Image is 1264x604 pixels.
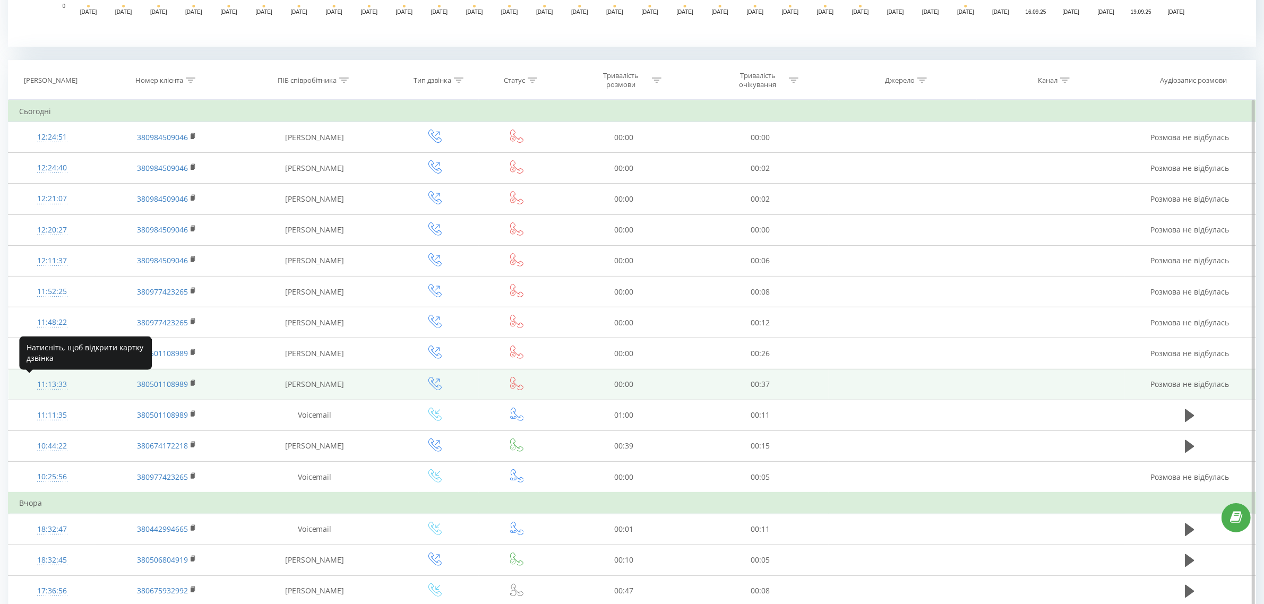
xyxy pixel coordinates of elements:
a: 380506804919 [137,555,188,565]
td: 00:15 [692,430,829,461]
td: 00:00 [555,277,692,307]
td: 00:01 [555,514,692,545]
span: Розмова не відбулась [1150,348,1229,358]
div: 12:11:37 [19,251,85,271]
text: [DATE] [325,10,342,15]
a: 380675932992 [137,585,188,596]
td: 00:00 [555,369,692,400]
td: 00:08 [692,277,829,307]
td: 00:12 [692,307,829,338]
span: Розмова не відбулась [1150,132,1229,142]
td: [PERSON_NAME] [238,214,391,245]
td: Voicemail [238,514,391,545]
a: 380442994665 [137,524,188,534]
td: 00:00 [555,184,692,214]
div: Номер клієнта [135,76,183,85]
td: 00:10 [555,545,692,575]
text: [DATE] [255,10,272,15]
div: Тривалість очікування [729,71,786,89]
div: 12:21:07 [19,188,85,209]
span: Розмова не відбулась [1150,317,1229,327]
text: [DATE] [747,10,764,15]
td: 00:00 [692,122,829,153]
text: [DATE] [361,10,378,15]
text: [DATE] [711,10,728,15]
text: [DATE] [1098,10,1115,15]
td: 00:37 [692,369,829,400]
td: [PERSON_NAME] [238,245,391,276]
text: [DATE] [220,10,237,15]
text: 0 [62,3,65,9]
text: [DATE] [852,10,869,15]
text: [DATE] [922,10,939,15]
td: 00:26 [692,338,829,369]
div: Натисніть, щоб відкрити картку дзвінка [19,336,152,369]
a: 380984509046 [137,132,188,142]
div: 10:25:56 [19,467,85,487]
td: 00:00 [555,214,692,245]
text: [DATE] [80,10,97,15]
text: [DATE] [817,10,834,15]
div: 12:24:40 [19,158,85,178]
text: [DATE] [396,10,413,15]
div: Статус [504,76,525,85]
td: 00:02 [692,184,829,214]
text: [DATE] [536,10,553,15]
div: [PERSON_NAME] [24,76,78,85]
td: [PERSON_NAME] [238,338,391,369]
span: Розмова не відбулась [1150,225,1229,235]
a: 380984509046 [137,255,188,265]
text: [DATE] [887,10,904,15]
div: Тривалість розмови [592,71,649,89]
span: Розмова не відбулась [1150,287,1229,297]
div: 12:24:51 [19,127,85,148]
div: 11:13:33 [19,374,85,395]
td: 00:00 [555,307,692,338]
text: [DATE] [115,10,132,15]
td: [PERSON_NAME] [238,277,391,307]
div: Канал [1038,76,1057,85]
span: Розмова не відбулась [1150,379,1229,389]
td: 00:00 [555,153,692,184]
a: 380984509046 [137,194,188,204]
div: Джерело [885,76,915,85]
text: [DATE] [606,10,623,15]
td: 00:00 [555,462,692,493]
td: Сьогодні [8,101,1256,122]
text: 16.09.25 [1026,10,1046,15]
text: [DATE] [1168,10,1185,15]
text: [DATE] [185,10,202,15]
div: ПІБ співробітника [278,76,337,85]
text: [DATE] [571,10,588,15]
td: [PERSON_NAME] [238,122,391,153]
text: 19.09.25 [1131,10,1151,15]
a: 380984509046 [137,225,188,235]
td: 00:06 [692,245,829,276]
td: 00:00 [555,338,692,369]
td: [PERSON_NAME] [238,184,391,214]
td: [PERSON_NAME] [238,545,391,575]
td: Вчора [8,493,1256,514]
text: [DATE] [782,10,799,15]
td: Voicemail [238,462,391,493]
text: [DATE] [1062,10,1079,15]
div: 17:36:56 [19,581,85,601]
div: 10:44:22 [19,436,85,456]
a: 380501108989 [137,379,188,389]
div: 18:32:47 [19,519,85,540]
div: Тип дзвінка [414,76,451,85]
div: 11:11:35 [19,405,85,426]
td: 00:05 [692,462,829,493]
td: 00:00 [692,214,829,245]
td: Voicemail [238,400,391,430]
text: [DATE] [150,10,167,15]
td: [PERSON_NAME] [238,430,391,461]
span: Розмова не відбулась [1150,255,1229,265]
a: 380674172218 [137,441,188,451]
div: 11:52:25 [19,281,85,302]
td: 01:00 [555,400,692,430]
text: [DATE] [957,10,974,15]
span: Розмова не відбулась [1150,472,1229,482]
a: 380977423265 [137,317,188,327]
a: 380977423265 [137,287,188,297]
